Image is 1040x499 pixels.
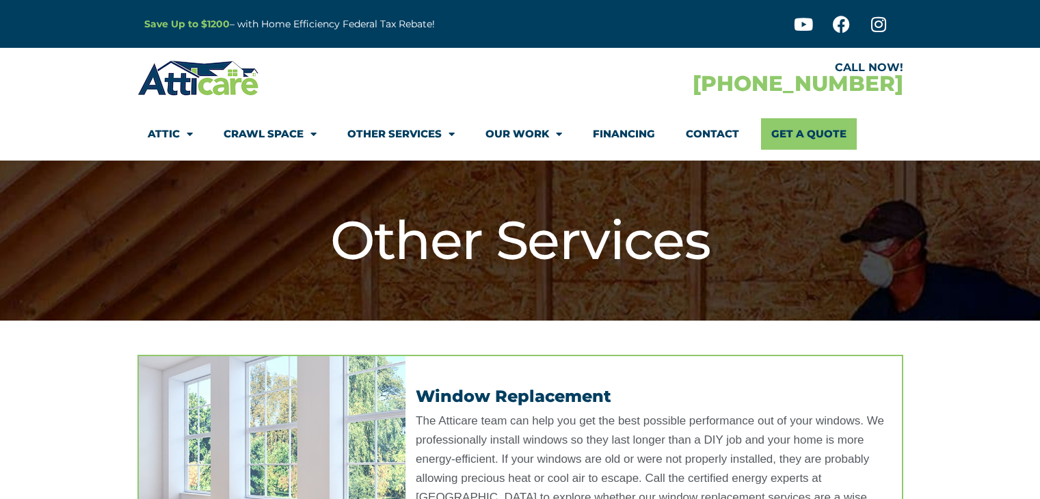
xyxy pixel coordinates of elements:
a: Crawl Space [224,118,317,150]
p: – with Home Efficiency Federal Tax Rebate! [144,16,587,32]
a: Save Up to $1200 [144,18,230,30]
a: Contact [686,118,739,150]
a: Other Services [347,118,455,150]
a: Financing [593,118,655,150]
div: CALL NOW! [520,62,903,73]
nav: Menu [148,118,893,150]
a: Get A Quote [761,118,857,150]
a: Our Work [485,118,562,150]
h1: Other Services [144,208,896,273]
a: Window Replacement [416,386,611,406]
a: Attic [148,118,193,150]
